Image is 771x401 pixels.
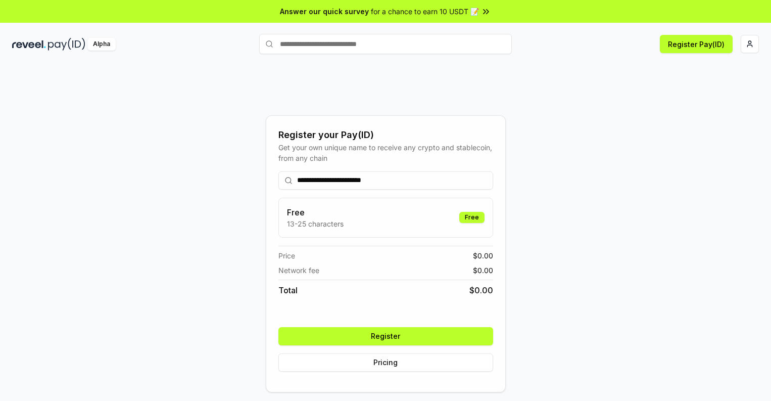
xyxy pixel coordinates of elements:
[660,35,733,53] button: Register Pay(ID)
[278,142,493,163] div: Get your own unique name to receive any crypto and stablecoin, from any chain
[12,38,46,51] img: reveel_dark
[473,265,493,276] span: $ 0.00
[278,128,493,142] div: Register your Pay(ID)
[287,206,344,218] h3: Free
[87,38,116,51] div: Alpha
[459,212,485,223] div: Free
[473,250,493,261] span: $ 0.00
[287,218,344,229] p: 13-25 characters
[371,6,479,17] span: for a chance to earn 10 USDT 📝
[469,284,493,296] span: $ 0.00
[280,6,369,17] span: Answer our quick survey
[278,265,319,276] span: Network fee
[278,250,295,261] span: Price
[278,353,493,372] button: Pricing
[278,327,493,345] button: Register
[278,284,298,296] span: Total
[48,38,85,51] img: pay_id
